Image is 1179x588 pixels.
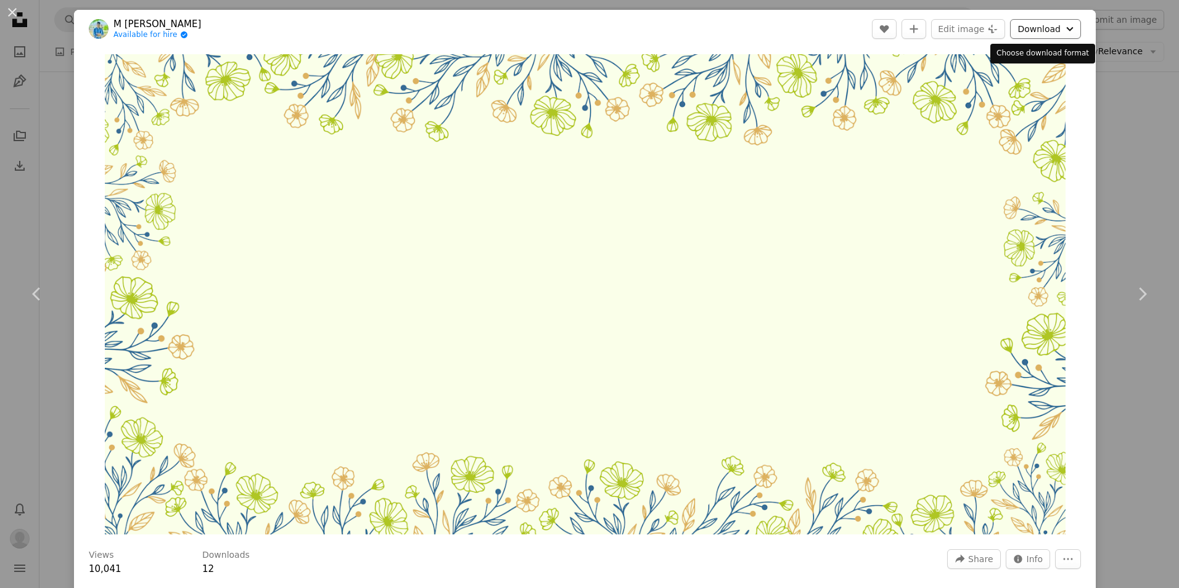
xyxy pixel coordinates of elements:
[947,549,1000,569] button: Share this image
[202,549,250,561] h3: Downloads
[872,19,897,39] button: Like
[968,550,993,568] span: Share
[113,18,201,30] a: M [PERSON_NAME]
[1006,549,1051,569] button: Stats about this image
[202,563,214,574] span: 12
[105,54,1066,534] button: Zoom in on this image
[902,19,926,39] button: Add to Collection
[89,563,121,574] span: 10,041
[1010,19,1081,39] button: Choose download format
[1055,549,1081,569] button: More Actions
[1027,550,1043,568] span: Info
[89,549,114,561] h3: Views
[89,19,109,39] img: Go to M Umar Farooq's profile
[1105,235,1179,353] a: Next
[113,30,201,40] a: Available for hire
[990,44,1095,63] div: Choose download format
[931,19,1005,39] button: Edit image
[105,54,1066,534] img: A floral frame surrounds a blank, cream-colored rectangle.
